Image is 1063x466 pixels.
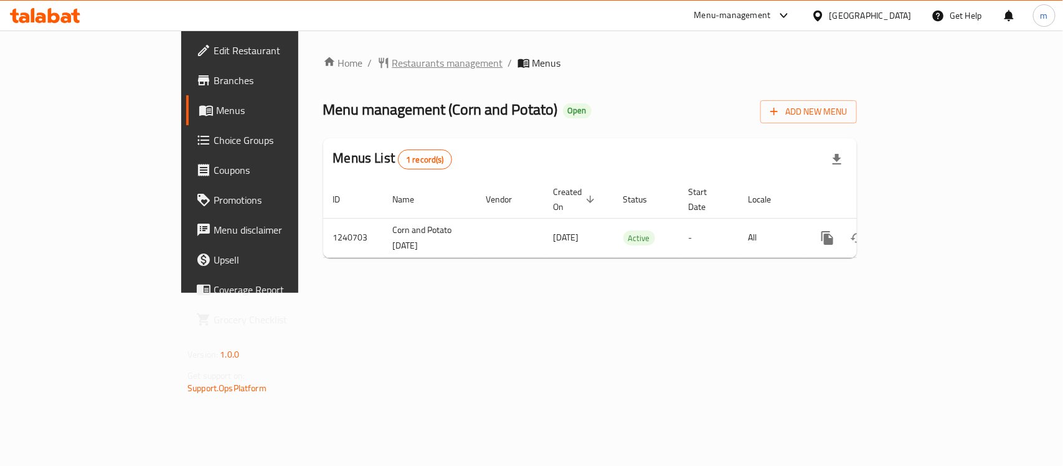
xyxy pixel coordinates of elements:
span: Add New Menu [770,104,847,120]
span: Active [623,231,655,245]
div: Export file [822,145,852,174]
nav: breadcrumb [323,55,857,70]
span: Coverage Report [214,282,349,297]
div: [GEOGRAPHIC_DATA] [829,9,912,22]
a: Upsell [186,245,359,275]
button: Change Status [843,223,872,253]
span: Branches [214,73,349,88]
a: Menus [186,95,359,125]
span: Coupons [214,163,349,178]
span: Menus [532,55,561,70]
span: m [1041,9,1048,22]
span: Upsell [214,252,349,267]
a: Coupons [186,155,359,185]
table: enhanced table [323,181,942,258]
a: Support.OpsPlatform [187,380,267,396]
a: Promotions [186,185,359,215]
span: Created On [554,184,598,214]
span: Promotions [214,193,349,207]
span: Name [393,192,431,207]
span: [DATE] [554,229,579,245]
span: Version: [187,346,218,363]
a: Grocery Checklist [186,305,359,335]
td: - [679,218,739,257]
a: Menu disclaimer [186,215,359,245]
a: Branches [186,65,359,95]
div: Active [623,231,655,245]
span: Menu management ( Corn and Potato ) [323,95,558,123]
span: Menu disclaimer [214,222,349,237]
h2: Menus List [333,149,452,169]
a: Restaurants management [377,55,503,70]
li: / [368,55,372,70]
span: Open [563,105,592,116]
span: Edit Restaurant [214,43,349,58]
span: 1.0.0 [220,346,239,363]
button: Add New Menu [760,100,857,123]
span: 1 record(s) [399,154,451,166]
div: Open [563,103,592,118]
span: Status [623,192,664,207]
span: Vendor [486,192,529,207]
a: Choice Groups [186,125,359,155]
td: Corn and Potato [DATE] [383,218,476,257]
li: / [508,55,513,70]
span: Grocery Checklist [214,312,349,327]
a: Edit Restaurant [186,36,359,65]
a: Coverage Report [186,275,359,305]
span: Start Date [689,184,724,214]
div: Menu-management [694,8,771,23]
td: All [739,218,803,257]
th: Actions [803,181,942,219]
span: Restaurants management [392,55,503,70]
span: Choice Groups [214,133,349,148]
span: Locale [749,192,788,207]
span: ID [333,192,357,207]
div: Total records count [398,150,452,169]
span: Get support on: [187,368,245,384]
button: more [813,223,843,253]
span: Menus [216,103,349,118]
